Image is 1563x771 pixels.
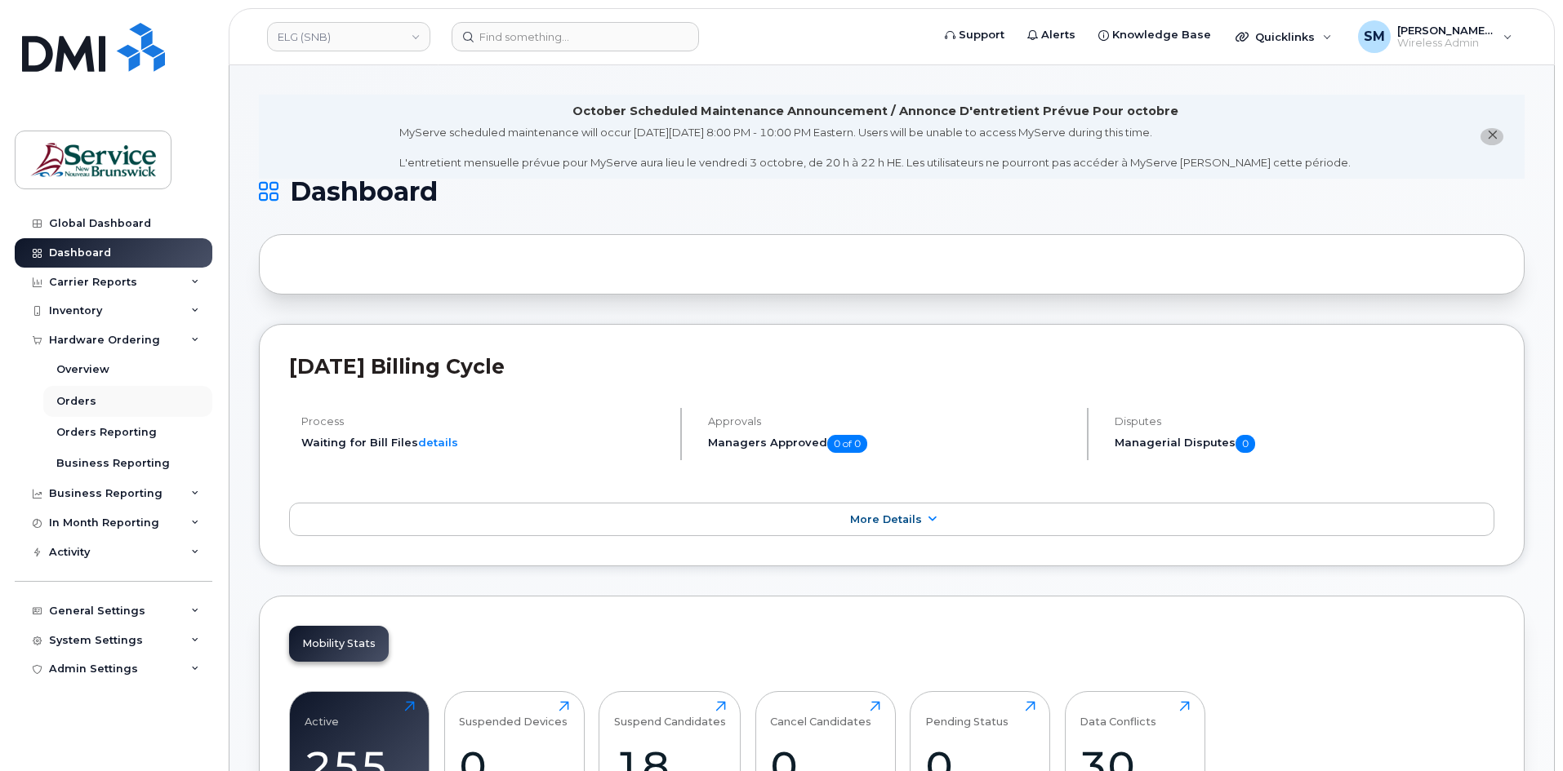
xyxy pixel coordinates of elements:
span: Dashboard [290,179,438,204]
li: Waiting for Bill Files [301,435,666,450]
h5: Managerial Disputes [1115,435,1494,453]
h2: [DATE] Billing Cycle [289,354,1494,379]
div: Cancel Candidates [770,701,871,728]
div: Suspended Devices [459,701,568,728]
span: 0 [1236,435,1255,453]
div: Suspend Candidates [614,701,726,728]
h4: Process [301,415,666,428]
div: October Scheduled Maintenance Announcement / Annonce D'entretient Prévue Pour octobre [572,103,1178,120]
div: Pending Status [925,701,1009,728]
a: details [418,436,458,449]
span: 0 of 0 [827,435,867,453]
div: Data Conflicts [1080,701,1156,728]
h5: Managers Approved [708,435,1073,453]
h4: Approvals [708,415,1073,428]
button: close notification [1481,128,1503,145]
div: Active [305,701,339,728]
h4: Disputes [1115,415,1494,428]
div: MyServe scheduled maintenance will occur [DATE][DATE] 8:00 PM - 10:00 PM Eastern. Users will be u... [399,125,1351,171]
span: More Details [850,513,922,525]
